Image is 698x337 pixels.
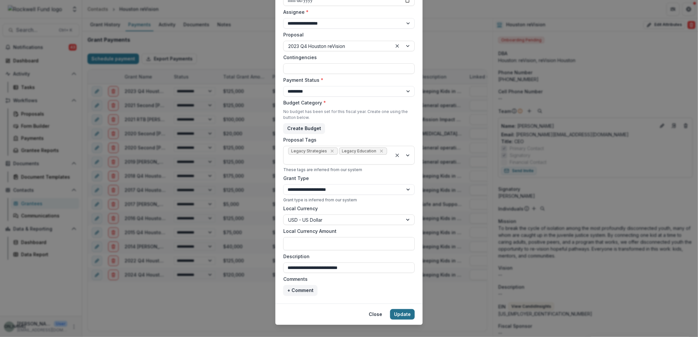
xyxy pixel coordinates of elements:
div: These tags are inferred from our system [283,167,415,172]
label: Payment Status [283,77,411,83]
button: Close [365,309,386,320]
label: Proposal Tags [283,136,411,143]
div: Grant type is inferred from our system [283,197,415,202]
label: Assignee [283,9,411,15]
label: Budget Category [283,99,411,106]
div: Remove Legacy Education [378,148,385,154]
label: Local Currency Amount [283,228,411,235]
button: + Comment [283,285,317,296]
label: Proposal [283,31,411,38]
div: Remove Legacy Strategies [329,148,336,154]
label: Grant Type [283,175,411,182]
span: Legacy Education [342,149,377,153]
label: Contingencies [283,54,411,61]
label: Description [283,253,411,260]
label: Comments [283,276,411,282]
button: Create Budget [283,123,325,134]
button: Update [390,309,415,320]
div: Clear selected options [393,151,401,159]
div: Clear selected options [393,42,401,50]
span: Legacy Strategies [291,149,327,153]
label: Local Currency [283,205,318,212]
p: No budget has been set for this fiscal year. Create one using the button below. [283,109,415,121]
